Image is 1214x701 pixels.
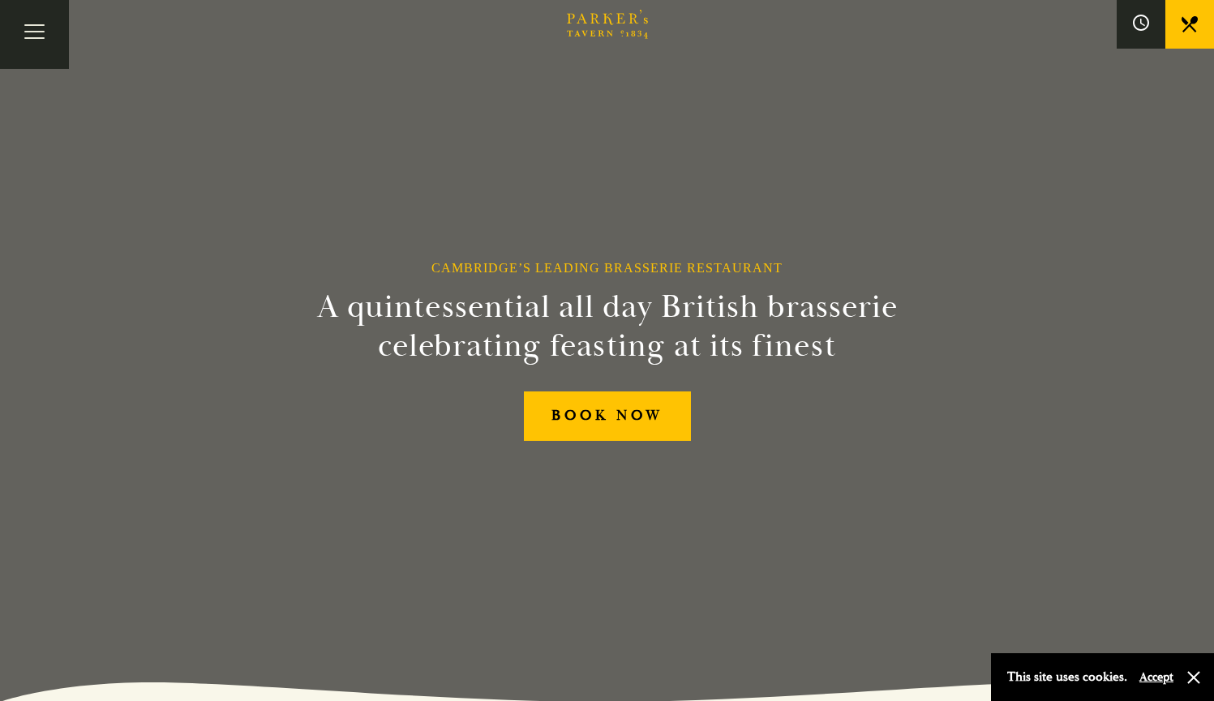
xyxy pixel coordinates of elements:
h1: Cambridge’s Leading Brasserie Restaurant [431,260,783,276]
p: This site uses cookies. [1007,665,1127,689]
button: Accept [1139,669,1173,685]
button: Close and accept [1186,669,1202,686]
a: BOOK NOW [524,391,691,441]
h2: A quintessential all day British brasserie celebrating feasting at its finest [238,288,977,365]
